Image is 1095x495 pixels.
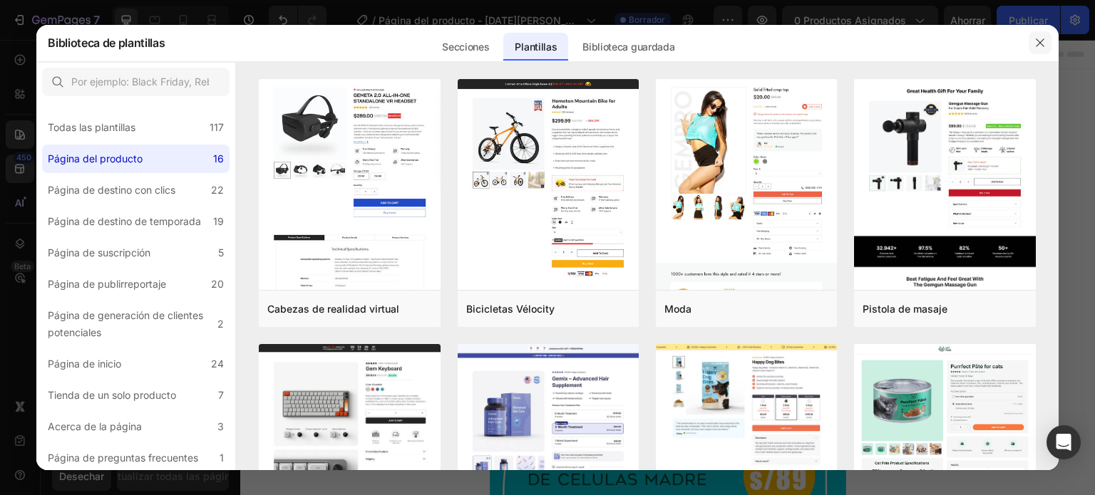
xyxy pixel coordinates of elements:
font: Página de publirreportaje [48,278,166,290]
font: 5 [218,246,224,259]
font: 117 [210,121,224,133]
font: 19 [213,215,224,227]
font: Plantillas [515,41,557,53]
font: Página de suscripción [48,246,150,259]
font: Todas las plantillas [48,121,135,133]
font: Cabezas de realidad virtual [267,303,399,316]
font: Acerca de la página [48,420,142,432]
font: 20 [211,278,224,290]
font: 7 [218,389,224,401]
font: Página de generación de clientes potenciales [48,309,203,338]
div: Abrir Intercom Messenger [1047,425,1081,459]
input: Por ejemplo: Black Friday, Rebajas, etc. [42,68,230,96]
font: Página del producto [48,152,143,165]
font: Moda [664,303,692,316]
font: Página de inicio [48,358,121,370]
font: Tienda de un solo producto [48,389,176,401]
font: Página de preguntas frecuentes [48,452,198,464]
font: 1 [220,452,224,464]
font: 16 [213,152,224,165]
font: Página de destino de temporada [48,215,201,227]
font: Pistola de masaje [863,303,947,316]
font: Página de destino con clics [48,184,175,196]
font: Biblioteca de plantillas [48,36,165,50]
font: Secciones [442,41,489,53]
font: Bicicletas Vélocity [466,303,555,316]
font: 3 [217,420,224,432]
font: 2 [217,318,224,330]
font: 24 [211,358,224,370]
font: 22 [211,184,224,196]
font: Biblioteca guardada [582,41,674,53]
